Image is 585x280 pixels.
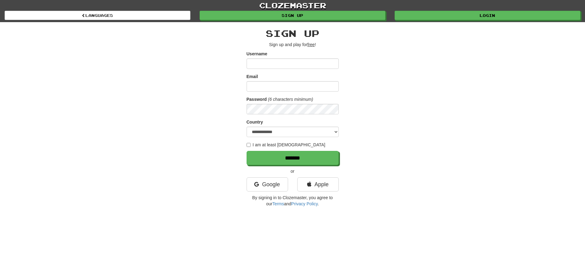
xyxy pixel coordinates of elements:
[272,201,284,206] a: Terms
[247,41,339,48] p: Sign up and play for !
[291,201,318,206] a: Privacy Policy
[200,11,385,20] a: Sign up
[247,195,339,207] p: By signing in to Clozemaster, you agree to our and .
[247,168,339,174] p: or
[247,143,251,147] input: I am at least [DEMOGRAPHIC_DATA]
[247,73,258,80] label: Email
[307,42,315,47] u: free
[247,96,267,102] label: Password
[5,11,190,20] a: Languages
[247,51,267,57] label: Username
[247,142,326,148] label: I am at least [DEMOGRAPHIC_DATA]
[247,177,288,191] a: Google
[395,11,580,20] a: Login
[268,97,313,102] em: (6 characters minimum)
[297,177,339,191] a: Apple
[247,28,339,38] h2: Sign up
[247,119,263,125] label: Country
